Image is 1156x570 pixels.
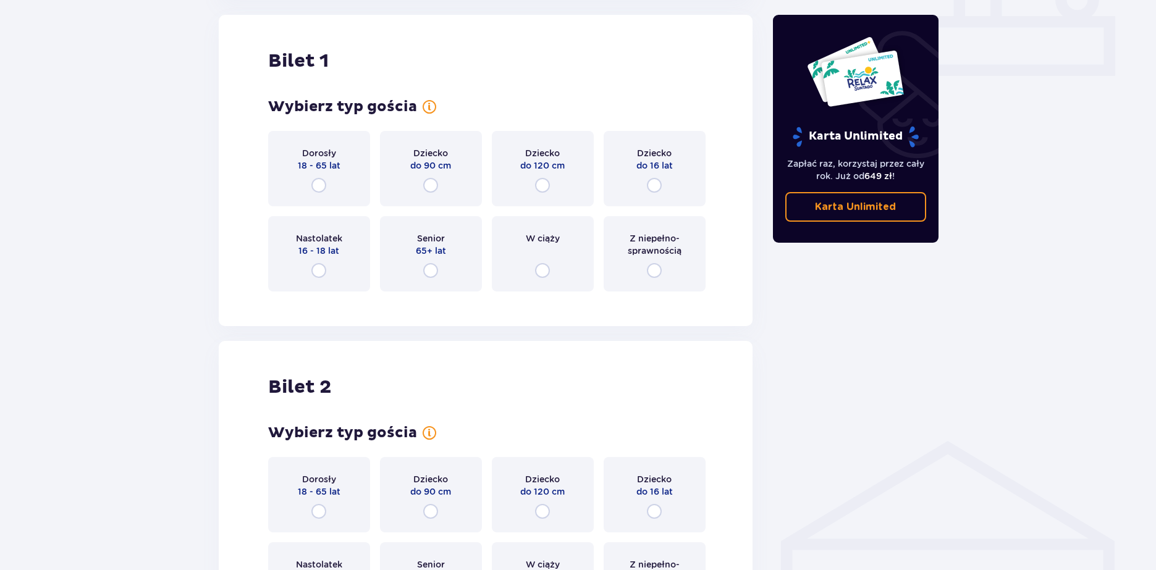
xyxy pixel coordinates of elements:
[637,473,672,485] p: Dziecko
[268,424,417,442] p: Wybierz typ gościa
[520,159,565,172] p: do 120 cm
[416,245,446,257] p: 65+ lat
[417,232,445,245] p: Senior
[410,485,451,498] p: do 90 cm
[302,473,336,485] p: Dorosły
[298,159,340,172] p: 18 - 65 lat
[298,245,339,257] p: 16 - 18 lat
[413,147,448,159] p: Dziecko
[615,232,694,257] p: Z niepełno­sprawnością
[525,473,560,485] p: Dziecko
[298,485,340,498] p: 18 - 65 lat
[526,232,560,245] p: W ciąży
[785,157,926,182] p: Zapłać raz, korzystaj przez cały rok. Już od !
[864,171,892,181] span: 649 zł
[815,200,896,214] p: Karta Unlimited
[636,159,673,172] p: do 16 lat
[410,159,451,172] p: do 90 cm
[520,485,565,498] p: do 120 cm
[525,147,560,159] p: Dziecko
[302,147,336,159] p: Dorosły
[296,232,342,245] p: Nastolatek
[636,485,673,498] p: do 16 lat
[785,192,926,222] a: Karta Unlimited
[268,98,417,116] p: Wybierz typ gościa
[791,126,920,148] p: Karta Unlimited
[268,49,329,73] p: Bilet 1
[637,147,672,159] p: Dziecko
[268,375,331,399] p: Bilet 2
[413,473,448,485] p: Dziecko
